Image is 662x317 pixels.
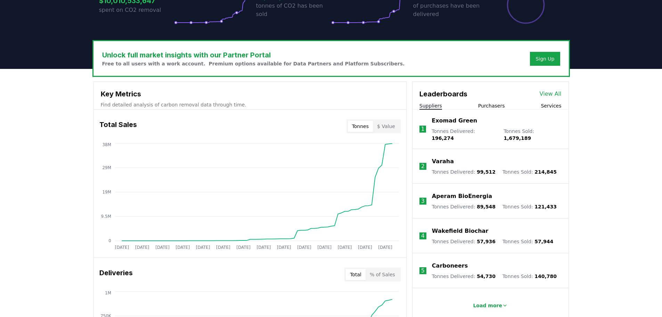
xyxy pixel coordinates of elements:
[419,89,467,99] h3: Leaderboards
[421,267,425,275] p: 5
[348,121,373,132] button: Tonnes
[467,299,513,312] button: Load more
[99,268,133,282] h3: Deliveries
[432,273,496,280] p: Tonnes Delivered :
[196,245,210,250] tspan: [DATE]
[155,245,170,250] tspan: [DATE]
[99,6,174,14] p: spent on CO2 removal
[432,128,497,142] p: Tonnes Delivered :
[102,142,111,147] tspan: 38M
[534,274,557,279] span: 140,780
[101,89,399,99] h3: Key Metrics
[101,214,111,219] tspan: 9.5M
[421,162,425,171] p: 2
[540,90,562,98] a: View All
[101,101,399,108] p: Find detailed analysis of carbon removal data through time.
[432,238,496,245] p: Tonnes Delivered :
[477,204,496,209] span: 89,548
[337,245,352,250] tspan: [DATE]
[108,238,111,243] tspan: 0
[432,262,468,270] a: Carboneers
[236,245,251,250] tspan: [DATE]
[366,269,399,280] button: % of Sales
[102,165,111,170] tspan: 29M
[477,169,496,175] span: 99,512
[504,135,531,141] span: 1,679,189
[502,273,557,280] p: Tonnes Sold :
[378,245,392,250] tspan: [DATE]
[135,245,149,250] tspan: [DATE]
[432,168,496,175] p: Tonnes Delivered :
[256,245,271,250] tspan: [DATE]
[534,169,557,175] span: 214,845
[277,245,291,250] tspan: [DATE]
[99,119,137,133] h3: Total Sales
[102,60,405,67] p: Free to all users with a work account. Premium options available for Data Partners and Platform S...
[419,102,442,109] button: Suppliers
[478,102,505,109] button: Purchasers
[346,269,366,280] button: Total
[432,135,454,141] span: 196,274
[477,274,496,279] span: 54,730
[432,192,492,200] a: Aperam BioEnergia
[534,239,553,244] span: 57,944
[102,190,111,195] tspan: 19M
[421,125,424,133] p: 1
[477,239,496,244] span: 57,936
[358,245,372,250] tspan: [DATE]
[432,117,477,125] a: Exomad Green
[432,203,496,210] p: Tonnes Delivered :
[175,245,190,250] tspan: [DATE]
[432,157,454,166] a: Varaha
[502,168,557,175] p: Tonnes Sold :
[105,291,111,295] tspan: 1M
[297,245,311,250] tspan: [DATE]
[502,203,557,210] p: Tonnes Sold :
[421,232,425,240] p: 4
[373,121,399,132] button: $ Value
[216,245,230,250] tspan: [DATE]
[502,238,553,245] p: Tonnes Sold :
[102,50,405,60] h3: Unlock full market insights with our Partner Portal
[504,128,561,142] p: Tonnes Sold :
[421,197,425,205] p: 3
[473,302,502,309] p: Load more
[413,2,488,18] p: of purchases have been delivered
[530,52,560,66] button: Sign Up
[115,245,129,250] tspan: [DATE]
[536,55,554,62] a: Sign Up
[256,2,331,18] p: tonnes of CO2 has been sold
[432,227,488,235] a: Wakefield Biochar
[541,102,561,109] button: Services
[534,204,557,209] span: 121,433
[317,245,332,250] tspan: [DATE]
